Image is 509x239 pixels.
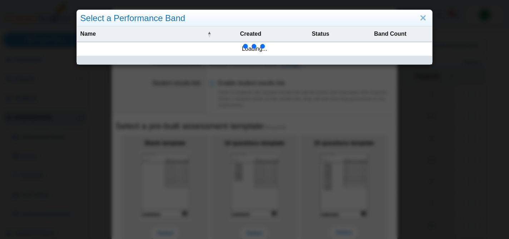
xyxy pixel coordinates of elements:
a: Close [418,12,429,24]
span: Name [80,31,96,37]
span: Band Count [374,31,406,37]
td: Loading... [77,42,433,56]
span: Name : Activate to invert sorting [207,26,211,41]
span: Status [312,31,329,37]
span: Created [240,31,261,37]
div: Select a Performance Band [77,10,433,27]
